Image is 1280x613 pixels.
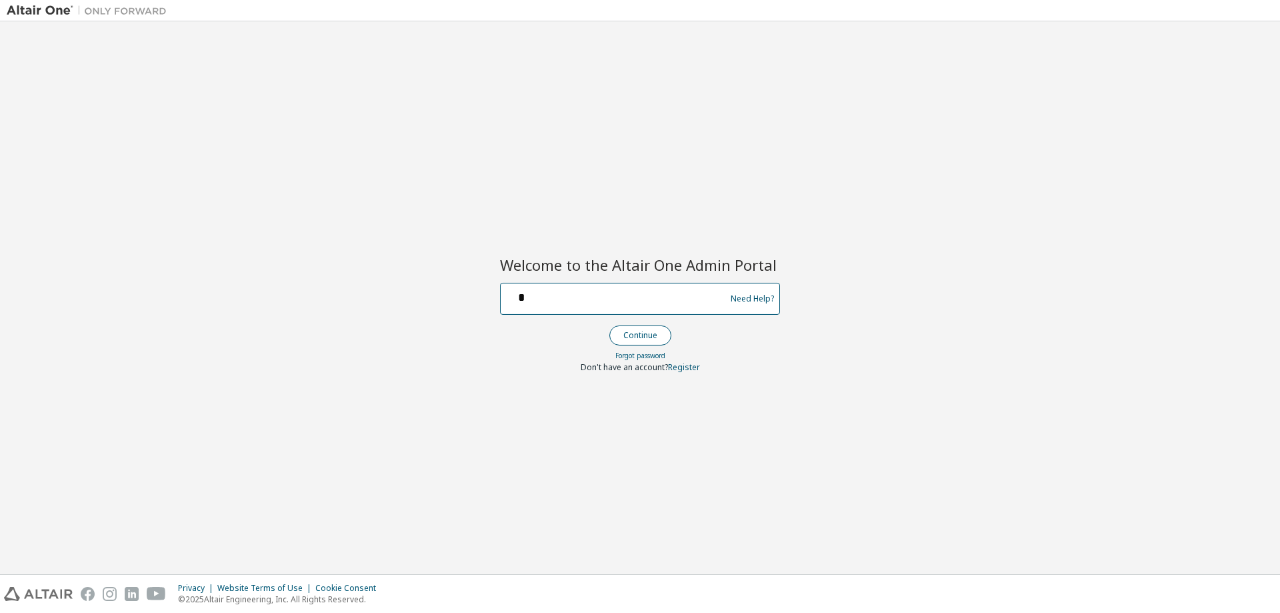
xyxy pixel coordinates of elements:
div: Cookie Consent [315,583,384,594]
a: Register [668,362,700,373]
button: Continue [609,326,671,346]
p: © 2025 Altair Engineering, Inc. All Rights Reserved. [178,594,384,605]
img: linkedin.svg [125,587,139,601]
div: Website Terms of Use [217,583,315,594]
a: Need Help? [731,298,774,299]
span: Don't have an account? [581,362,668,373]
img: youtube.svg [147,587,166,601]
img: altair_logo.svg [4,587,73,601]
img: facebook.svg [81,587,95,601]
img: instagram.svg [103,587,117,601]
img: Altair One [7,4,173,17]
a: Forgot password [615,351,665,360]
h2: Welcome to the Altair One Admin Portal [500,255,780,274]
div: Privacy [178,583,217,594]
